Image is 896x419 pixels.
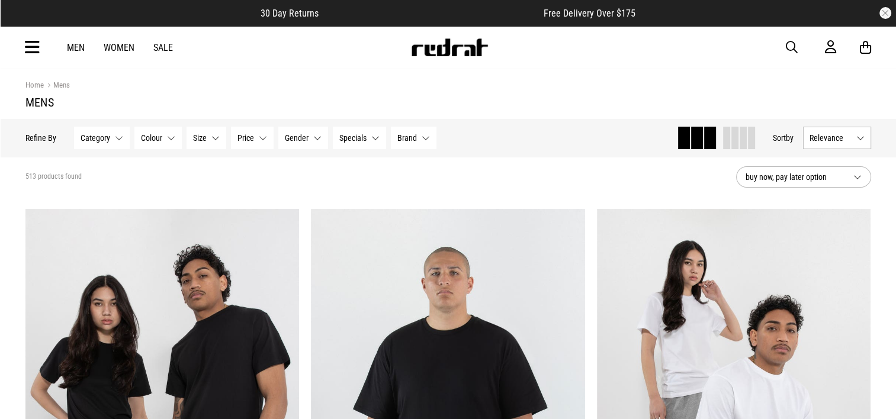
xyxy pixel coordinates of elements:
span: Relevance [810,133,852,143]
button: Price [231,127,274,149]
span: 30 Day Returns [261,8,319,19]
button: Relevance [803,127,871,149]
button: Open LiveChat chat widget [9,5,45,40]
button: Colour [134,127,182,149]
span: Free Delivery Over $175 [544,8,635,19]
img: Redrat logo [410,38,489,56]
button: Brand [391,127,436,149]
span: Price [237,133,254,143]
button: Gender [278,127,328,149]
iframe: Customer reviews powered by Trustpilot [342,7,520,19]
span: Gender [285,133,309,143]
button: Specials [333,127,386,149]
p: Refine By [25,133,56,143]
h1: Mens [25,95,871,109]
a: Sale [153,42,173,53]
a: Mens [44,80,70,92]
span: 513 products found [25,172,82,182]
span: buy now, pay later option [746,170,844,184]
a: Home [25,80,44,89]
a: Women [104,42,134,53]
span: Brand [397,133,417,143]
span: Colour [141,133,162,143]
a: Men [67,42,85,53]
button: Sortby [773,131,794,145]
span: Size [193,133,207,143]
span: Category [81,133,110,143]
button: Category [74,127,130,149]
span: Specials [339,133,367,143]
span: by [786,133,794,143]
button: buy now, pay later option [736,166,871,188]
button: Size [187,127,226,149]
